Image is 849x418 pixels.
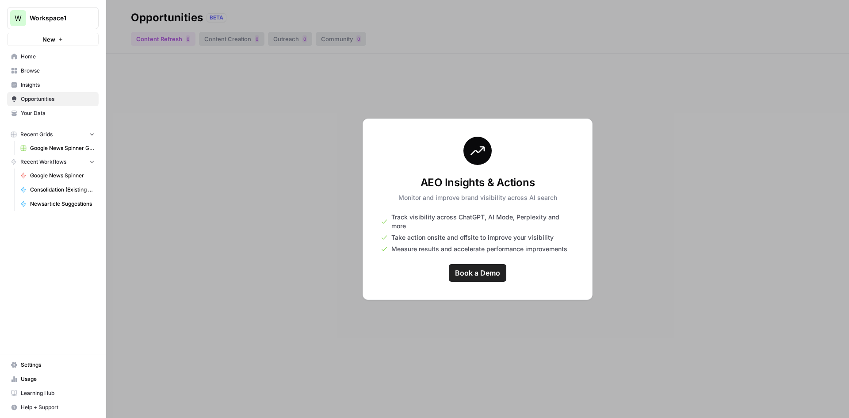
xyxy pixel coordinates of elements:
[391,245,567,253] span: Measure results and accelerate performance improvements
[7,50,99,64] a: Home
[455,268,500,278] span: Book a Demo
[16,169,99,183] a: Google News Spinner
[30,144,95,152] span: Google News Spinner Grid
[16,183,99,197] a: Consolidation (Existing Pages)
[7,372,99,386] a: Usage
[391,233,554,242] span: Take action onsite and offsite to improve your visibility
[21,403,95,411] span: Help + Support
[30,200,95,208] span: Newsarticle Suggestions
[21,81,95,89] span: Insights
[21,95,95,103] span: Opportunities
[21,53,95,61] span: Home
[391,213,574,230] span: Track visibility across ChatGPT, AI Mode, Perplexity and more
[7,106,99,120] a: Your Data
[7,400,99,414] button: Help + Support
[398,176,557,190] h3: AEO Insights & Actions
[7,128,99,141] button: Recent Grids
[21,67,95,75] span: Browse
[7,92,99,106] a: Opportunities
[15,13,22,23] span: W
[20,158,66,166] span: Recent Workflows
[21,375,95,383] span: Usage
[7,78,99,92] a: Insights
[7,155,99,169] button: Recent Workflows
[7,33,99,46] button: New
[21,361,95,369] span: Settings
[7,64,99,78] a: Browse
[42,35,55,44] span: New
[21,109,95,117] span: Your Data
[7,7,99,29] button: Workspace: Workspace1
[16,141,99,155] a: Google News Spinner Grid
[30,172,95,180] span: Google News Spinner
[7,386,99,400] a: Learning Hub
[16,197,99,211] a: Newsarticle Suggestions
[30,14,83,23] span: Workspace1
[7,358,99,372] a: Settings
[20,130,53,138] span: Recent Grids
[449,264,506,282] a: Book a Demo
[30,186,95,194] span: Consolidation (Existing Pages)
[21,389,95,397] span: Learning Hub
[398,193,557,202] p: Monitor and improve brand visibility across AI search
